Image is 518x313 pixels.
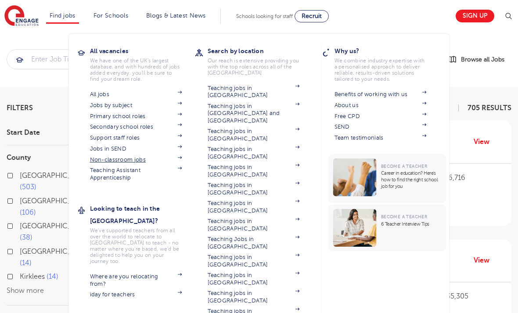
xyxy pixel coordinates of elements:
[90,156,182,163] a: Non-classroom jobs
[20,209,36,216] span: 106
[4,5,39,27] img: Engage Education
[335,113,427,120] a: Free CPD
[208,164,300,178] a: Teaching jobs in [GEOGRAPHIC_DATA]
[20,197,91,205] span: [GEOGRAPHIC_DATA]
[50,12,76,19] a: Find jobs
[90,202,195,227] h3: Looking to teach in the [GEOGRAPHIC_DATA]?
[20,273,45,281] span: Kirklees
[335,45,440,82] a: Why us?We combine industry expertise with a personalised approach to deliver reliable, results-dr...
[7,129,103,136] h3: Start Date
[90,123,182,130] a: Secondary school roles
[208,85,300,99] a: Teaching jobs in [GEOGRAPHIC_DATA]
[90,227,182,264] p: We've supported teachers from all over the world to relocate to [GEOGRAPHIC_DATA] to teach - no m...
[20,183,36,191] span: 503
[208,45,313,57] h3: Search by location
[335,102,427,109] a: About us
[20,248,91,255] span: [GEOGRAPHIC_DATA]
[90,58,182,82] p: We have one of the UK's largest database. and with hundreds of jobs added everyday. you'll be sur...
[20,234,32,241] span: 38
[329,205,449,251] a: Become a Teacher6 Teacher Interview Tips
[20,248,25,253] input: [GEOGRAPHIC_DATA] 14
[208,45,313,76] a: Search by locationOur reach is extensive providing you with the top roles across all of the [GEOG...
[474,136,496,148] a: View
[335,134,427,141] a: Team testimonials
[7,287,44,295] button: Show more
[208,272,300,286] a: Teaching jobs in [GEOGRAPHIC_DATA]
[90,167,182,181] a: Teaching Assistant Apprenticeship
[335,45,440,57] h3: Why us?
[20,172,91,180] span: [GEOGRAPHIC_DATA]
[474,255,496,266] a: View
[208,254,300,268] a: Teaching jobs in [GEOGRAPHIC_DATA]
[410,173,503,183] p: £21,731 - £26,716
[20,197,25,203] input: [GEOGRAPHIC_DATA] 106
[208,103,300,124] a: Teaching jobs in [GEOGRAPHIC_DATA] and [GEOGRAPHIC_DATA]
[47,273,58,281] span: 14
[20,273,25,278] input: Kirklees 14
[146,12,206,19] a: Blogs & Latest News
[381,170,442,190] p: Career in education? Here’s how to find the right school job for you
[410,190,503,200] p: Primary
[335,58,427,82] p: We combine industry expertise with a personalised approach to deliver reliable, results-driven so...
[90,45,195,57] h3: All vacancies
[90,273,182,288] a: Where are you relocating from?
[208,236,300,250] a: Teaching Jobs in [GEOGRAPHIC_DATA]
[208,182,300,196] a: Teaching jobs in [GEOGRAPHIC_DATA]
[208,290,300,304] a: Teaching jobs in [GEOGRAPHIC_DATA]
[20,259,32,267] span: 14
[90,45,195,82] a: All vacanciesWe have one of the UK's largest database. and with hundreds of jobs added everyday. ...
[236,13,293,19] span: Schools looking for staff
[90,202,195,264] a: Looking to teach in the [GEOGRAPHIC_DATA]?We've supported teachers from all over the world to rel...
[335,91,427,98] a: Benefits of working with us
[7,154,103,161] h3: County
[295,10,329,22] a: Recruit
[381,221,442,227] p: 6 Teacher Interview Tips
[208,58,300,76] p: Our reach is extensive providing you with the top roles across all of the [GEOGRAPHIC_DATA]
[90,91,182,98] a: All jobs
[90,113,182,120] a: Primary school roles
[208,128,300,142] a: Teaching jobs in [GEOGRAPHIC_DATA]
[7,104,33,112] span: Filters
[20,172,25,177] input: [GEOGRAPHIC_DATA] 503
[20,222,91,230] span: [GEOGRAPHIC_DATA]
[381,214,427,219] span: Become a Teacher
[302,13,322,19] span: Recruit
[7,49,414,69] div: Submit
[90,291,182,298] a: iday for teachers
[20,222,25,228] input: [GEOGRAPHIC_DATA] 38
[90,145,182,152] a: Jobs in SEND
[448,54,511,65] a: Browse all Jobs
[90,102,182,109] a: Jobs by subject
[329,154,449,203] a: Become a TeacherCareer in education? Here’s how to find the right school job for you
[456,10,494,22] a: Sign up
[208,218,300,232] a: Teaching jobs in [GEOGRAPHIC_DATA]
[410,207,503,217] p: SEND
[335,123,427,130] a: SEND
[94,12,128,19] a: For Schools
[381,164,427,169] span: Become a Teacher
[461,54,504,65] span: Browse all Jobs
[468,104,511,112] span: 705 RESULTS
[410,291,503,302] p: £30,319 - £35,305
[90,134,182,141] a: Support staff roles
[208,200,300,214] a: Teaching jobs in [GEOGRAPHIC_DATA]
[208,146,300,160] a: Teaching jobs in [GEOGRAPHIC_DATA]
